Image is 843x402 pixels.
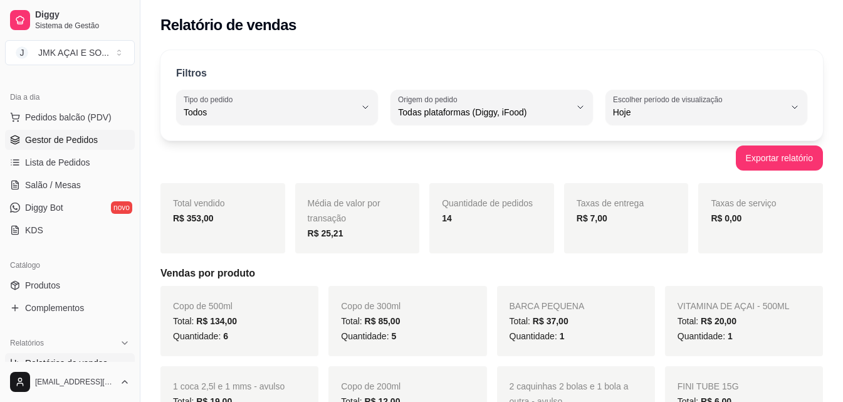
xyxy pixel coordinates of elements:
[341,301,401,311] span: Copo de 300ml
[613,94,726,105] label: Escolher período de visualização
[35,21,130,31] span: Sistema de Gestão
[25,201,63,214] span: Diggy Bot
[184,106,355,119] span: Todos
[442,198,533,208] span: Quantidade de pedidos
[5,130,135,150] a: Gestor de Pedidos
[341,331,396,341] span: Quantidade:
[577,198,644,208] span: Taxas de entrega
[678,301,790,311] span: VITAMINA DE AÇAI - 500ML
[678,381,739,391] span: FINI TUBE 15G
[5,5,135,35] a: DiggySistema de Gestão
[184,94,237,105] label: Tipo do pedido
[341,316,400,326] span: Total:
[5,275,135,295] a: Produtos
[365,316,401,326] span: R$ 85,00
[613,106,785,119] span: Hoje
[577,213,607,223] strong: R$ 7,00
[10,338,44,348] span: Relatórios
[5,298,135,318] a: Complementos
[173,381,285,391] span: 1 coca 2,5l e 1 mms - avulso
[678,331,733,341] span: Quantidade:
[176,90,378,125] button: Tipo do pedidoTodos
[160,266,823,281] h5: Vendas por produto
[308,198,380,223] span: Média de valor por transação
[701,316,736,326] span: R$ 20,00
[196,316,237,326] span: R$ 134,00
[173,301,233,311] span: Copo de 500ml
[35,377,115,387] span: [EMAIL_ADDRESS][DOMAIN_NAME]
[160,15,296,35] h2: Relatório de vendas
[442,213,452,223] strong: 14
[728,331,733,341] span: 1
[35,9,130,21] span: Diggy
[510,316,568,326] span: Total:
[5,198,135,218] a: Diggy Botnovo
[173,213,214,223] strong: R$ 353,00
[176,66,207,81] p: Filtros
[173,198,225,208] span: Total vendido
[341,381,401,391] span: Copo de 200ml
[5,107,135,127] button: Pedidos balcão (PDV)
[5,220,135,240] a: KDS
[25,357,108,369] span: Relatórios de vendas
[5,40,135,65] button: Select a team
[25,134,98,146] span: Gestor de Pedidos
[25,279,60,292] span: Produtos
[5,353,135,373] a: Relatórios de vendas
[678,316,736,326] span: Total:
[605,90,807,125] button: Escolher período de visualizaçãoHoje
[391,331,396,341] span: 5
[25,179,81,191] span: Salão / Mesas
[308,228,343,238] strong: R$ 25,21
[5,175,135,195] a: Salão / Mesas
[5,367,135,397] button: [EMAIL_ADDRESS][DOMAIN_NAME]
[25,111,112,124] span: Pedidos balcão (PDV)
[173,331,228,341] span: Quantidade:
[5,152,135,172] a: Lista de Pedidos
[390,90,592,125] button: Origem do pedidoTodas plataformas (Diggy, iFood)
[173,316,237,326] span: Total:
[5,255,135,275] div: Catálogo
[711,198,776,208] span: Taxas de serviço
[16,46,28,59] span: J
[38,46,109,59] div: JMK AÇAI E SO ...
[736,145,823,171] button: Exportar relatório
[398,106,570,119] span: Todas plataformas (Diggy, iFood)
[560,331,565,341] span: 1
[223,331,228,341] span: 6
[510,301,585,311] span: BARCA PEQUENA
[25,224,43,236] span: KDS
[5,87,135,107] div: Dia a dia
[510,331,565,341] span: Quantidade:
[25,302,84,314] span: Complementos
[533,316,568,326] span: R$ 37,00
[25,156,90,169] span: Lista de Pedidos
[398,94,461,105] label: Origem do pedido
[711,213,741,223] strong: R$ 0,00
